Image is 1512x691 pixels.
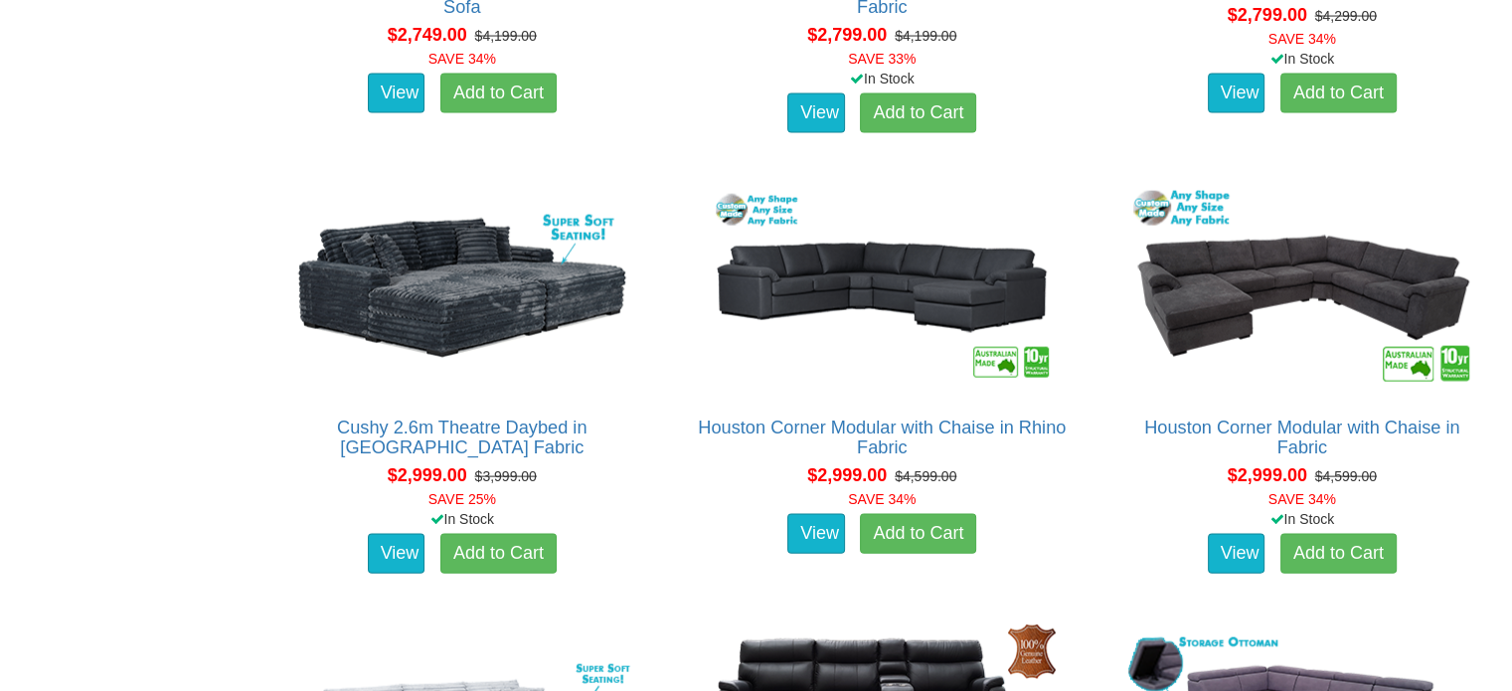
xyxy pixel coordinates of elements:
[388,465,467,485] span: $2,999.00
[807,25,887,45] span: $2,799.00
[1228,465,1307,485] span: $2,999.00
[1280,74,1397,113] a: Add to Cart
[337,418,587,457] a: Cushy 2.6m Theatre Daybed in [GEOGRAPHIC_DATA] Fabric
[787,514,845,554] a: View
[440,74,557,113] a: Add to Cart
[1315,8,1377,24] del: $4,299.00
[283,179,641,398] img: Cushy 2.6m Theatre Daybed in Jumbo Cord Fabric
[475,468,537,484] del: $3,999.00
[848,51,916,67] font: SAVE 33%
[1144,418,1459,457] a: Houston Corner Modular with Chaise in Fabric
[1123,179,1481,398] img: Houston Corner Modular with Chaise in Fabric
[388,25,467,45] span: $2,749.00
[703,179,1061,398] img: Houston Corner Modular with Chaise in Rhino Fabric
[807,465,887,485] span: $2,999.00
[848,491,916,507] font: SAVE 34%
[1280,534,1397,574] a: Add to Cart
[787,93,845,133] a: View
[860,514,976,554] a: Add to Cart
[1208,534,1265,574] a: View
[698,418,1066,457] a: Houston Corner Modular with Chaise in Rhino Fabric
[895,468,956,484] del: $4,599.00
[1268,31,1336,47] font: SAVE 34%
[683,69,1082,88] div: In Stock
[428,491,496,507] font: SAVE 25%
[475,28,537,44] del: $4,199.00
[1208,74,1265,113] a: View
[1315,468,1377,484] del: $4,599.00
[860,93,976,133] a: Add to Cart
[1103,49,1502,69] div: In Stock
[368,74,425,113] a: View
[263,509,662,529] div: In Stock
[1103,509,1502,529] div: In Stock
[440,534,557,574] a: Add to Cart
[1228,5,1307,25] span: $2,799.00
[895,28,956,44] del: $4,199.00
[368,534,425,574] a: View
[428,51,496,67] font: SAVE 34%
[1268,491,1336,507] font: SAVE 34%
